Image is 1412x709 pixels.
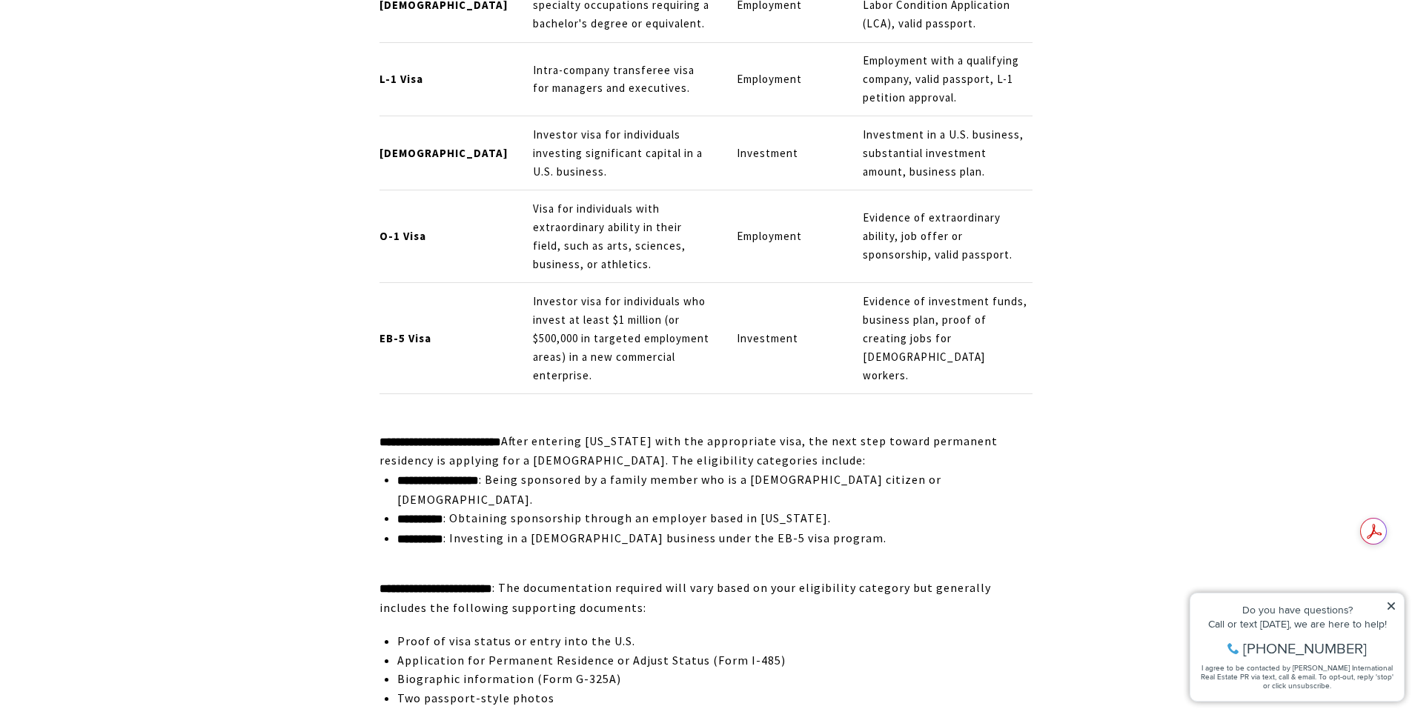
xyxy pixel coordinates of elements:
[19,91,211,119] span: I agree to be contacted by [PERSON_NAME] International Real Estate PR via text, call & email. To ...
[16,33,214,44] div: Do you have questions?
[61,70,185,84] span: [PHONE_NUMBER]
[520,283,725,394] td: Investor visa for individuals who invest at least $1 million (or $500,000 in targeted employment ...
[379,433,998,468] span: After entering [US_STATE] with the appropriate visa, the next step toward permanent residency is ...
[397,472,941,507] span: : Being sponsored by a family member who is a [DEMOGRAPHIC_DATA] citizen or [DEMOGRAPHIC_DATA].
[397,689,1033,708] li: Two passport-style photos
[16,47,214,58] div: Call or text [DATE], we are here to help!
[397,670,1033,689] li: Biographic information (Form G-325A)
[725,283,850,394] td: Investment
[520,42,725,116] td: Intra-company transferee visa for managers and executives.
[379,72,423,86] strong: L-1 Visa
[725,42,850,116] td: Employment
[379,580,991,615] span: : The documentation required will vary based on your eligibility category but generally includes ...
[397,632,1033,651] li: Proof of visa status or entry into the U.S.
[379,229,426,243] strong: O-1 Visa
[850,42,1033,116] td: Employment with a qualifying company, valid passport, L-1 petition approval.
[850,283,1033,394] td: Evidence of investment funds, business plan, proof of creating jobs for [DEMOGRAPHIC_DATA] workers.
[850,116,1033,190] td: Investment in a U.S. business, substantial investment amount, business plan.
[725,190,850,283] td: Employment
[397,651,1033,670] li: Application for Permanent Residence or Adjust Status (Form I-485)
[725,116,850,190] td: Investment
[379,331,431,345] strong: EB-5 Visa
[397,530,886,545] span: : Investing in a [DEMOGRAPHIC_DATA] business under the EB-5 visa program.
[379,146,508,160] strong: [DEMOGRAPHIC_DATA]
[850,190,1033,283] td: Evidence of extraordinary ability, job offer or sponsorship, valid passport.
[520,116,725,190] td: Investor visa for individuals investing significant capital in a U.S. business.
[520,190,725,283] td: Visa for individuals with extraordinary ability in their field, such as arts, sciences, business,...
[397,510,831,525] span: : Obtaining sponsorship through an employer based in [US_STATE].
